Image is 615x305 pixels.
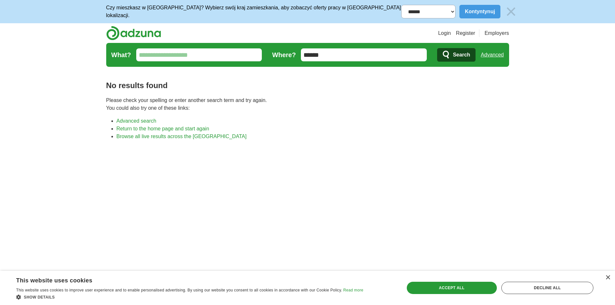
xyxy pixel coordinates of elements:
button: Search [437,48,476,62]
a: Return to the home page and start again [117,126,209,131]
a: Register [456,29,475,37]
div: Accept all [407,282,497,294]
a: Browse all live results across the [GEOGRAPHIC_DATA] [117,134,247,139]
p: Czy mieszkasz w [GEOGRAPHIC_DATA]? Wybierz swój kraj zamieszkania, aby zobaczyć oferty pracy w [G... [106,4,402,19]
div: Decline all [501,282,593,294]
h1: No results found [106,80,509,91]
a: Employers [485,29,509,37]
span: Show details [24,295,55,300]
p: Please check your spelling or enter another search term and try again. You could also try one of ... [106,97,509,112]
label: Where? [272,50,296,60]
label: What? [111,50,131,60]
div: Close [605,275,610,280]
button: Kontyntynuj [459,5,500,18]
a: Read more, opens a new window [343,288,363,292]
span: Search [453,48,470,61]
div: Show details [16,294,363,300]
span: This website uses cookies to improve user experience and to enable personalised advertising. By u... [16,288,342,292]
img: Adzuna logo [106,26,161,40]
img: icon_close_no_bg.svg [504,5,518,18]
a: Login [438,29,451,37]
div: This website uses cookies [16,275,347,284]
a: Advanced [481,48,504,61]
a: Advanced search [117,118,157,124]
